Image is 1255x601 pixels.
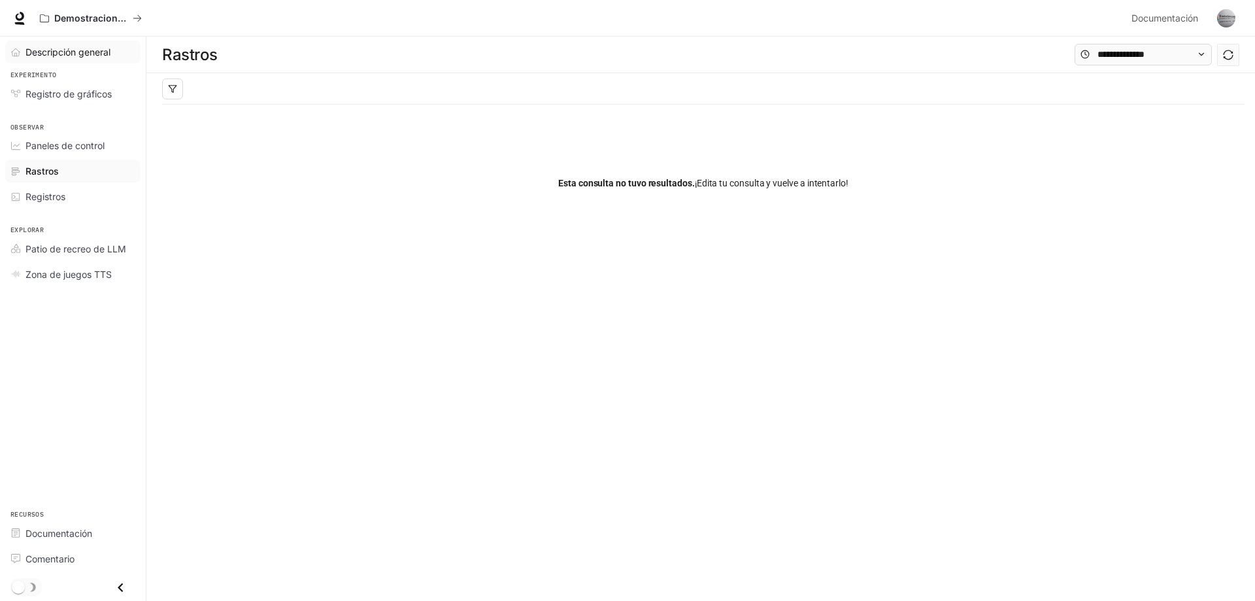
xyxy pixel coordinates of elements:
[10,123,44,131] font: Observar
[25,269,112,280] font: Zona de juegos TTS
[695,178,848,188] font: ¡Edita tu consulta y vuelve a intentarlo!
[25,243,126,254] font: Patio de recreo de LLM
[5,547,141,570] a: Comentario
[25,46,110,58] font: Descripción general
[25,140,105,151] font: Paneles de control
[1126,5,1208,31] a: Documentación
[5,263,141,286] a: Zona de juegos TTS
[25,165,59,177] font: Rastros
[5,160,141,182] a: Rastros
[12,579,25,594] span: Alternar modo oscuro
[5,82,141,105] a: Registro de gráficos
[5,522,141,545] a: Documentación
[25,553,75,564] font: Comentario
[5,134,141,157] a: Paneles de control
[10,226,44,234] font: Explorar
[54,12,212,24] font: Demostraciones de IA en el mundo
[25,528,92,539] font: Documentación
[5,237,141,260] a: Patio de recreo de LLM
[10,510,44,519] font: Recursos
[25,88,112,99] font: Registro de gráficos
[106,574,135,601] button: Cerrar cajón
[5,185,141,208] a: Registros
[1223,50,1233,60] span: sincronización
[10,71,56,79] font: Experimento
[5,41,141,63] a: Descripción general
[162,45,218,64] font: Rastros
[1213,5,1239,31] button: Avatar de usuario
[25,191,65,202] font: Registros
[558,178,695,188] font: Esta consulta no tuvo resultados.
[1131,12,1198,24] font: Documentación
[1217,9,1235,27] img: Avatar de usuario
[34,5,148,31] button: Todos los espacios de trabajo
